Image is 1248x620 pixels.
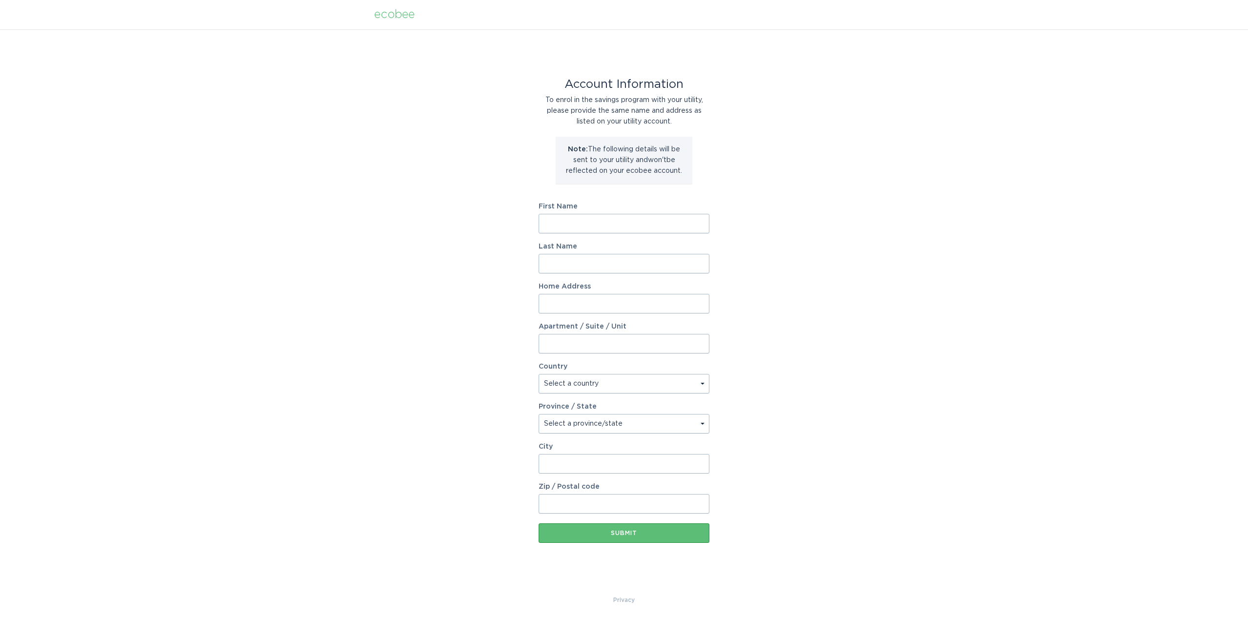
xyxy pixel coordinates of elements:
label: Zip / Postal code [539,483,709,490]
label: Province / State [539,403,597,410]
label: Last Name [539,243,709,250]
div: To enrol in the savings program with your utility, please provide the same name and address as li... [539,95,709,127]
div: ecobee [374,9,415,20]
button: Submit [539,523,709,543]
a: Privacy Policy & Terms of Use [613,595,635,605]
label: Apartment / Suite / Unit [539,323,709,330]
label: City [539,443,709,450]
p: The following details will be sent to your utility and won't be reflected on your ecobee account. [563,144,685,176]
label: Country [539,363,567,370]
label: First Name [539,203,709,210]
label: Home Address [539,283,709,290]
strong: Note: [568,146,588,153]
div: Submit [543,530,705,536]
div: Account Information [539,79,709,90]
